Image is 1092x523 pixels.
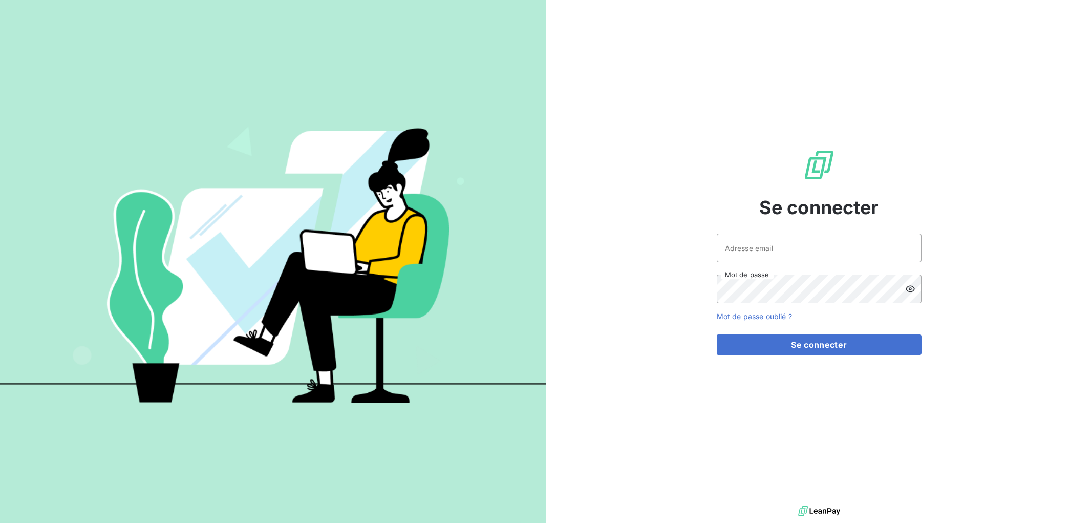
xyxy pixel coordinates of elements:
[798,504,840,519] img: logo
[759,194,879,221] span: Se connecter
[717,312,792,321] a: Mot de passe oublié ?
[717,234,922,262] input: placeholder
[717,334,922,355] button: Se connecter
[803,149,836,181] img: Logo LeanPay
